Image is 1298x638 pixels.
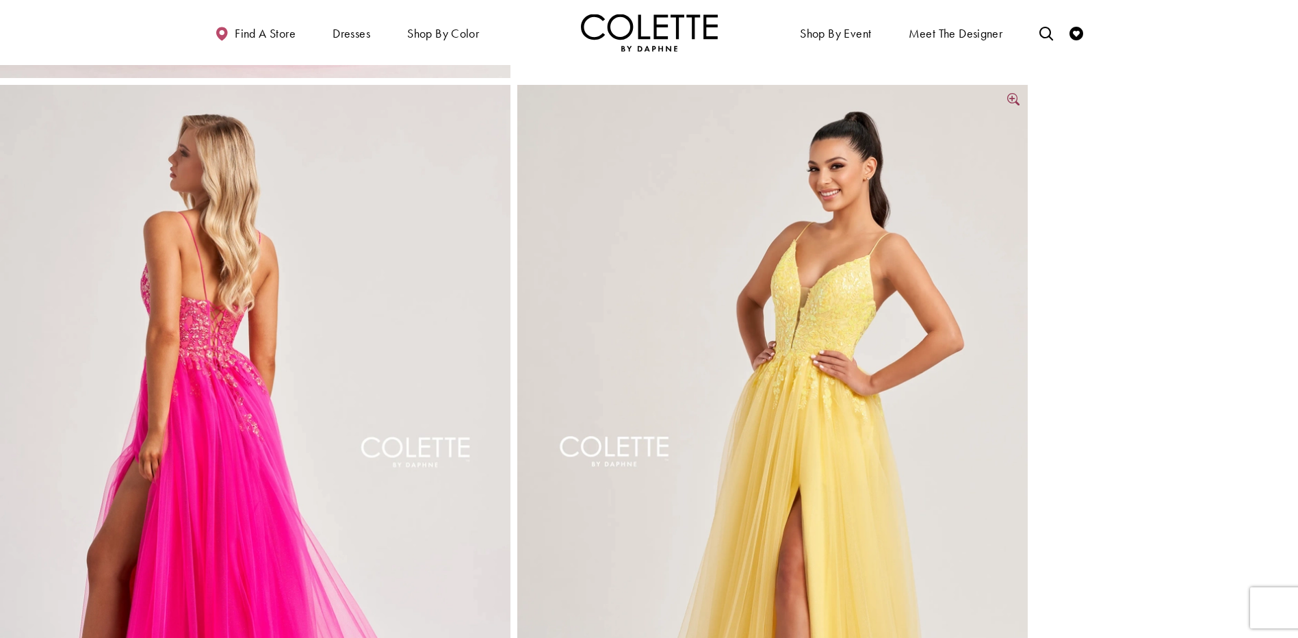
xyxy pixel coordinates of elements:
span: Meet the designer [909,27,1003,40]
span: Shop By Event [800,27,871,40]
span: Shop by color [404,14,482,51]
a: Toggle search [1036,14,1056,51]
span: Dresses [333,27,370,40]
span: Shop by color [407,27,479,40]
a: Find a store [211,14,299,51]
a: Meet the designer [905,14,1007,51]
a: Visit Home Page [581,14,718,51]
span: Dresses [329,14,374,51]
a: Check Wishlist [1066,14,1087,51]
span: Find a store [235,27,296,40]
span: Shop By Event [796,14,874,51]
img: Colette by Daphne [581,14,718,51]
